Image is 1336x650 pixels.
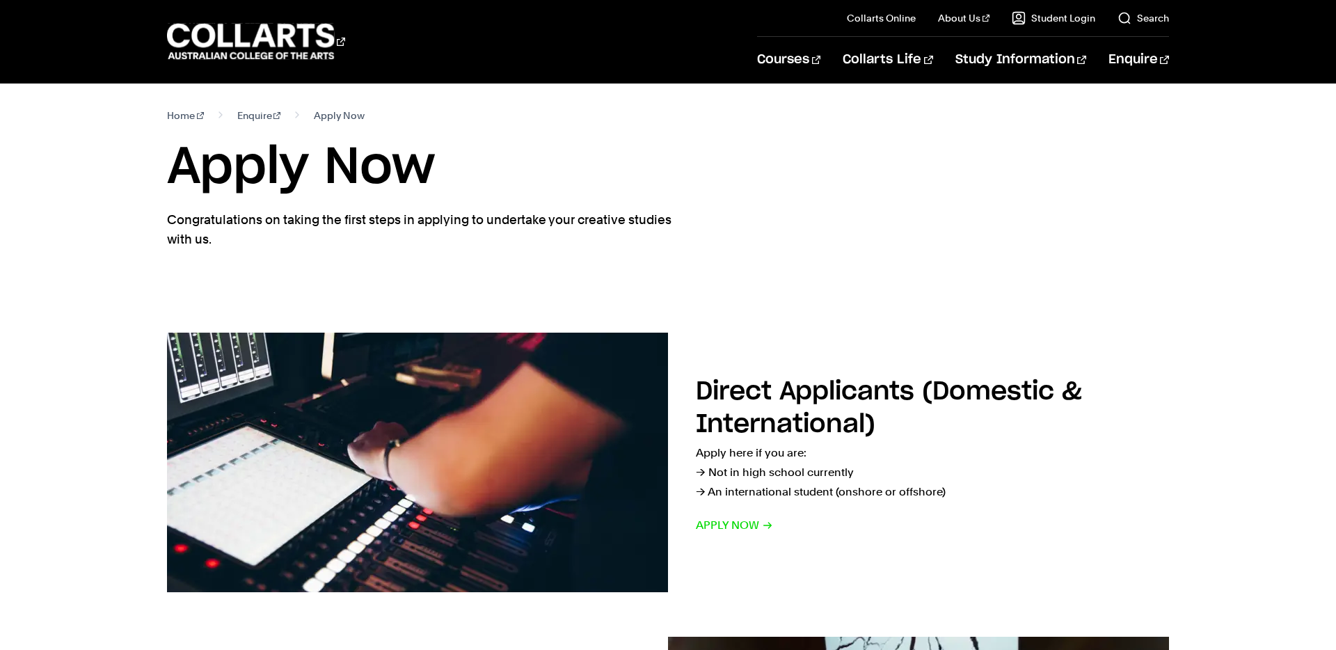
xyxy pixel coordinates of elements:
[314,106,365,125] span: Apply Now
[167,136,1169,199] h1: Apply Now
[696,443,1169,502] p: Apply here if you are: → Not in high school currently → An international student (onshore or offs...
[167,333,1169,592] a: Direct Applicants (Domestic & International) Apply here if you are:→ Not in high school currently...
[955,37,1086,83] a: Study Information
[696,379,1082,437] h2: Direct Applicants (Domestic & International)
[167,106,204,125] a: Home
[1108,37,1169,83] a: Enquire
[1012,11,1095,25] a: Student Login
[757,37,820,83] a: Courses
[938,11,989,25] a: About Us
[696,516,773,535] span: Apply now
[167,22,345,61] div: Go to homepage
[167,210,675,249] p: Congratulations on taking the first steps in applying to undertake your creative studies with us.
[847,11,916,25] a: Collarts Online
[237,106,281,125] a: Enquire
[1118,11,1169,25] a: Search
[843,37,932,83] a: Collarts Life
